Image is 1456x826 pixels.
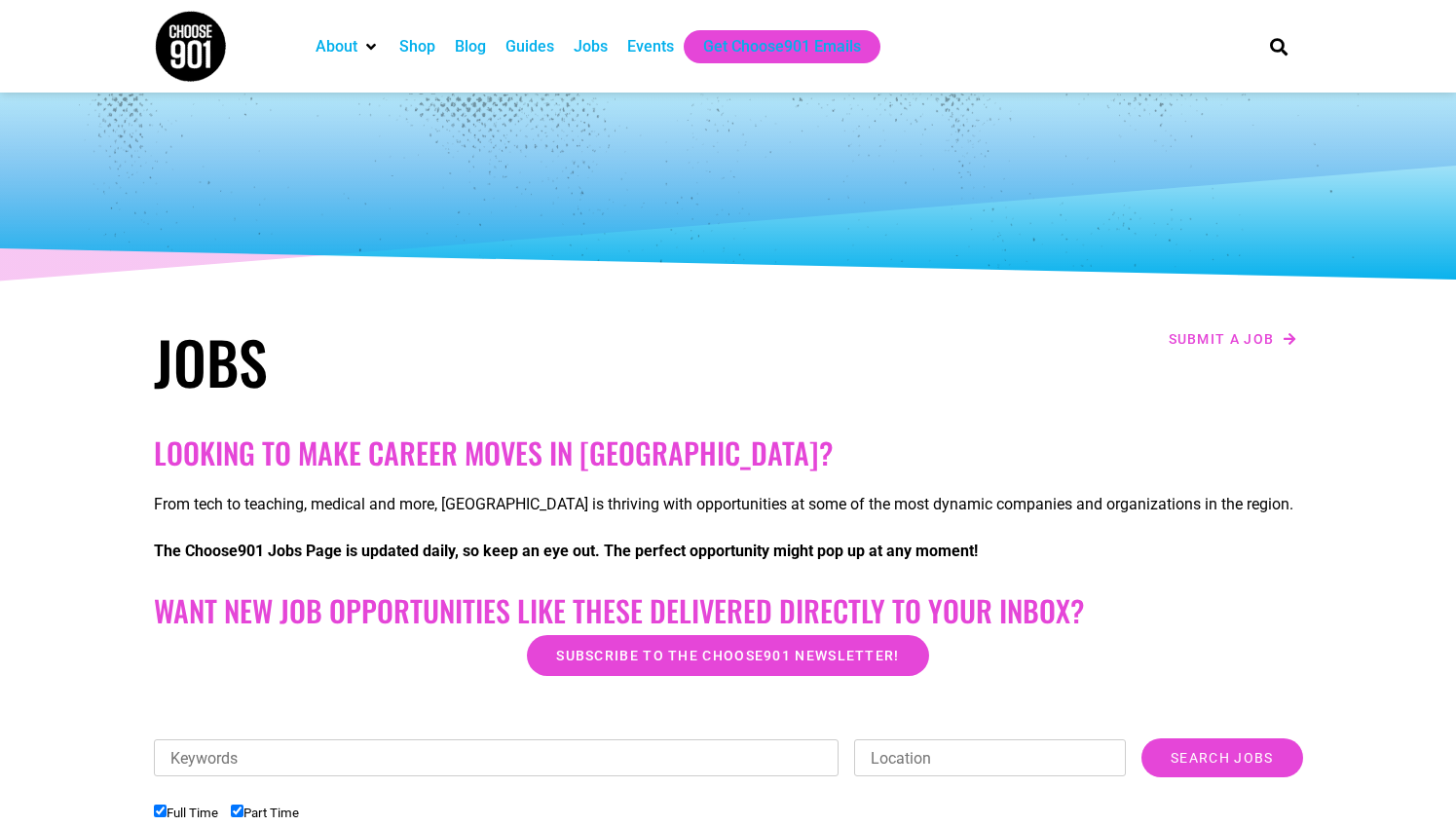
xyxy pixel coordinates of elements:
[154,806,218,820] label: Full Time
[316,35,357,58] a: About
[703,35,861,58] a: Get Choose901 Emails
[854,739,1126,776] input: Location
[154,593,1303,628] h2: Want New Job Opportunities like these Delivered Directly to your Inbox?
[154,542,978,560] strong: The Choose901 Jobs Page is updated daily, so keep an eye out. The perfect opportunity might pop u...
[154,435,1303,470] h2: Looking to make career moves in [GEOGRAPHIC_DATA]?
[627,35,674,58] a: Events
[1141,738,1302,777] input: Search Jobs
[154,326,719,396] h1: Jobs
[574,35,608,58] a: Jobs
[527,635,928,676] a: Subscribe to the Choose901 newsletter!
[231,805,243,817] input: Part Time
[154,493,1303,516] p: From tech to teaching, medical and more, [GEOGRAPHIC_DATA] is thriving with opportunities at some...
[1262,30,1294,62] div: Search
[231,806,299,820] label: Part Time
[1163,326,1303,352] a: Submit a job
[556,649,899,662] span: Subscribe to the Choose901 newsletter!
[154,805,167,817] input: Full Time
[306,30,1237,63] nav: Main nav
[154,739,840,776] input: Keywords
[1169,332,1275,346] span: Submit a job
[306,30,390,63] div: About
[455,35,486,58] a: Blog
[399,35,435,58] a: Shop
[505,35,554,58] a: Guides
